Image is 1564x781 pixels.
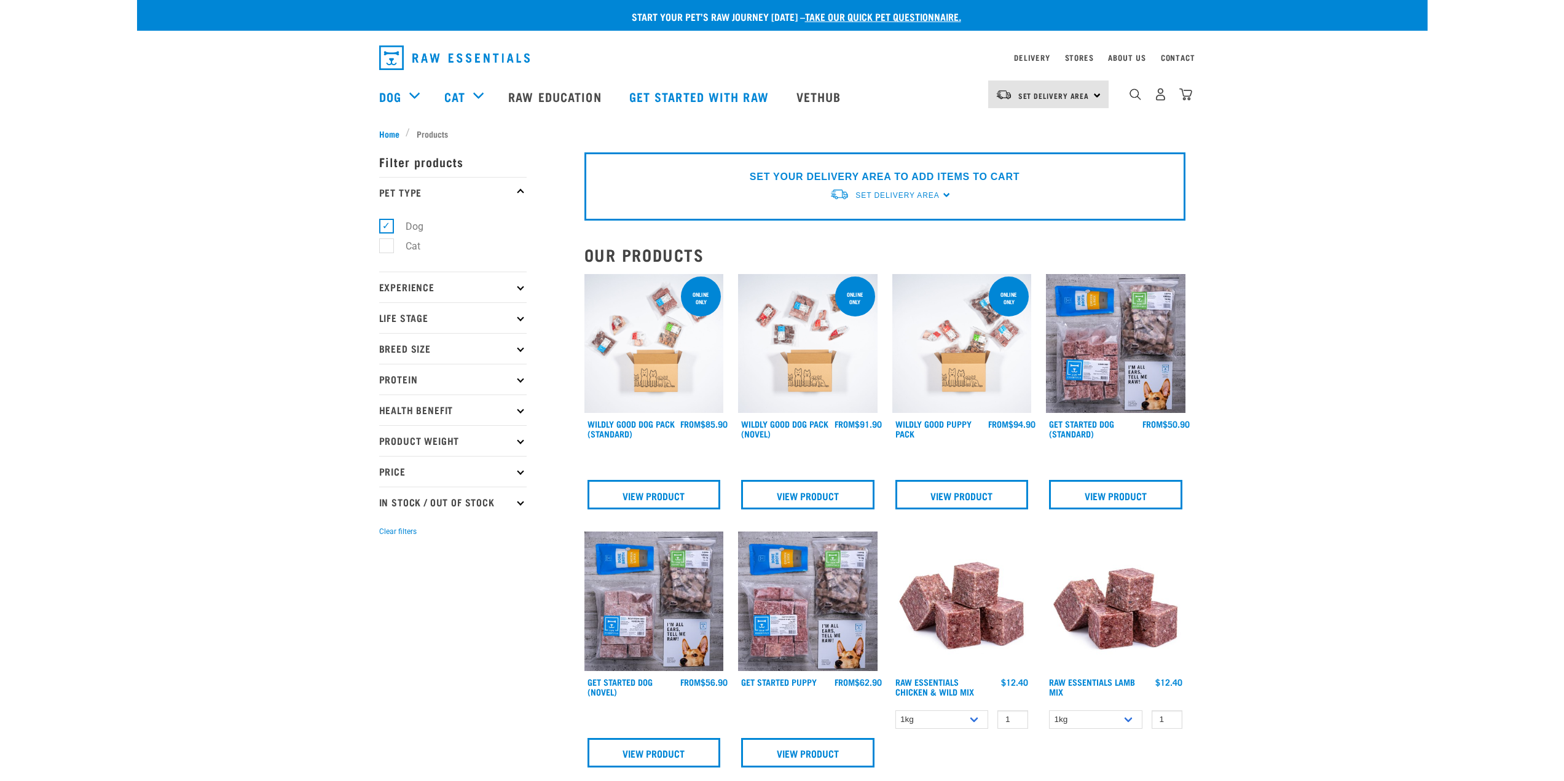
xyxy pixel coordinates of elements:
[1046,532,1185,671] img: ?1041 RE Lamb Mix 01
[379,425,527,456] p: Product Weight
[379,456,527,487] p: Price
[741,680,817,684] a: Get Started Puppy
[379,364,527,394] p: Protein
[835,680,855,684] span: FROM
[379,302,527,333] p: Life Stage
[379,127,399,140] span: Home
[892,274,1032,414] img: Puppy 0 2sec
[1049,480,1182,509] a: View Product
[1065,55,1094,60] a: Stores
[1179,88,1192,101] img: home-icon@2x.png
[379,177,527,208] p: Pet Type
[379,394,527,425] p: Health Benefit
[379,526,417,537] button: Clear filters
[830,188,849,201] img: van-moving.png
[738,274,878,414] img: Dog Novel 0 2sec
[496,72,616,121] a: Raw Education
[379,333,527,364] p: Breed Size
[584,274,724,414] img: Dog 0 2sec
[1014,55,1050,60] a: Delivery
[741,480,874,509] a: View Product
[835,285,875,311] div: Online Only
[379,487,527,517] p: In Stock / Out Of Stock
[997,710,1028,729] input: 1
[989,285,1029,311] div: Online Only
[584,245,1185,264] h2: Our Products
[835,419,882,429] div: $91.90
[750,170,1020,184] p: SET YOUR DELIVERY AREA TO ADD ITEMS TO CART
[1049,422,1114,436] a: Get Started Dog (Standard)
[587,422,675,436] a: Wildly Good Dog Pack (Standard)
[895,480,1029,509] a: View Product
[146,9,1437,24] p: Start your pet’s raw journey [DATE] –
[805,14,961,19] a: take our quick pet questionnaire.
[895,422,972,436] a: Wildly Good Puppy Pack
[587,738,721,767] a: View Product
[137,72,1428,121] nav: dropdown navigation
[379,146,527,177] p: Filter products
[1152,710,1182,729] input: 1
[741,422,828,436] a: Wildly Good Dog Pack (Novel)
[895,680,974,694] a: Raw Essentials Chicken & Wild Mix
[681,285,721,311] div: Online Only
[379,272,527,302] p: Experience
[1001,677,1028,687] div: $12.40
[1142,419,1190,429] div: $50.90
[741,738,874,767] a: View Product
[1130,88,1141,100] img: home-icon-1@2x.png
[587,680,653,694] a: Get Started Dog (Novel)
[680,677,728,687] div: $56.90
[680,680,701,684] span: FROM
[379,127,406,140] a: Home
[369,41,1195,75] nav: dropdown navigation
[584,532,724,671] img: NSP Dog Novel Update
[444,87,465,106] a: Cat
[1108,55,1145,60] a: About Us
[379,45,530,70] img: Raw Essentials Logo
[996,89,1012,100] img: van-moving.png
[1161,55,1195,60] a: Contact
[738,532,878,671] img: NPS Puppy Update
[988,419,1035,429] div: $94.90
[1154,88,1167,101] img: user.png
[379,87,401,106] a: Dog
[617,72,784,121] a: Get started with Raw
[587,480,721,509] a: View Product
[892,532,1032,671] img: Pile Of Cubed Chicken Wild Meat Mix
[1049,680,1135,694] a: Raw Essentials Lamb Mix
[835,677,882,687] div: $62.90
[1018,93,1090,98] span: Set Delivery Area
[386,238,425,254] label: Cat
[855,191,939,200] span: Set Delivery Area
[1155,677,1182,687] div: $12.40
[835,422,855,426] span: FROM
[784,72,857,121] a: Vethub
[988,422,1008,426] span: FROM
[680,422,701,426] span: FROM
[379,127,1185,140] nav: breadcrumbs
[680,419,728,429] div: $85.90
[1142,422,1163,426] span: FROM
[386,219,428,234] label: Dog
[1046,274,1185,414] img: NSP Dog Standard Update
